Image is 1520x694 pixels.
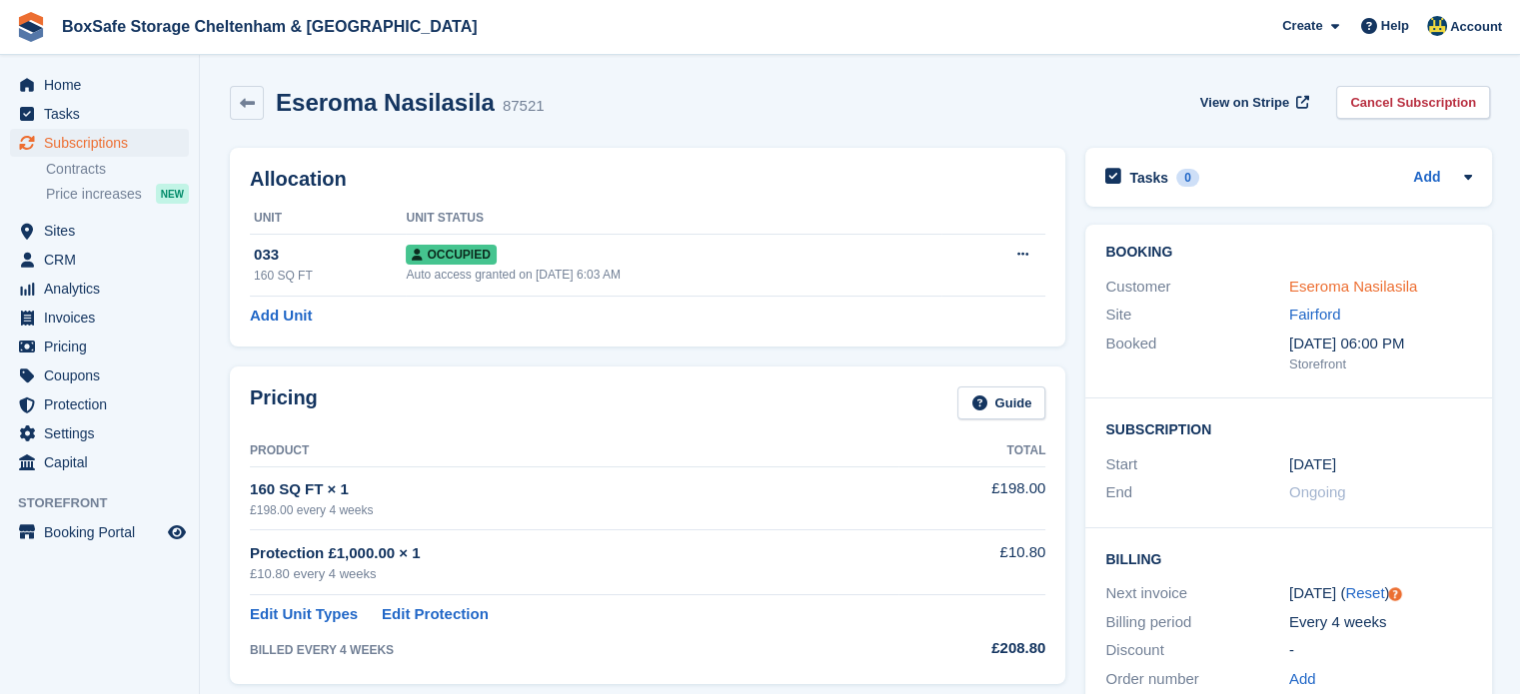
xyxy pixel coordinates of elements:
h2: Eseroma Nasilasila [276,89,495,116]
span: Protection [44,390,164,418]
a: Cancel Subscription [1336,86,1490,119]
div: 160 SQ FT [254,267,406,285]
span: CRM [44,246,164,274]
span: Create [1282,16,1322,36]
div: 87521 [503,95,545,118]
a: Add Unit [250,305,312,328]
a: Reset [1345,584,1384,601]
div: 160 SQ FT × 1 [250,478,898,501]
h2: Tasks [1129,169,1168,187]
a: menu [10,129,189,157]
th: Unit [250,203,406,235]
th: Unit Status [406,203,940,235]
a: Fairford [1289,306,1341,323]
div: [DATE] ( ) [1289,582,1473,605]
a: Contracts [46,160,189,179]
img: Kim Virabi [1427,16,1447,36]
a: Add [1413,167,1440,190]
div: Site [1105,304,1289,327]
span: Coupons [44,361,164,389]
span: Occupied [406,245,496,265]
div: 033 [254,244,406,267]
span: Sites [44,217,164,245]
span: Analytics [44,275,164,303]
div: [DATE] 06:00 PM [1289,333,1473,355]
div: Order number [1105,668,1289,691]
a: menu [10,419,189,447]
a: menu [10,390,189,418]
div: Next invoice [1105,582,1289,605]
span: Help [1381,16,1409,36]
div: BILLED EVERY 4 WEEKS [250,641,898,659]
a: menu [10,304,189,332]
a: menu [10,448,189,476]
a: Edit Protection [382,603,489,626]
a: menu [10,333,189,360]
a: View on Stripe [1192,86,1313,119]
div: End [1105,481,1289,504]
div: Storefront [1289,354,1473,374]
a: menu [10,275,189,303]
span: Account [1450,17,1502,37]
h2: Booking [1105,245,1472,261]
div: £208.80 [898,637,1045,660]
th: Total [898,435,1045,467]
a: BoxSafe Storage Cheltenham & [GEOGRAPHIC_DATA] [54,10,485,43]
a: menu [10,518,189,546]
span: Home [44,71,164,99]
a: menu [10,217,189,245]
div: £10.80 every 4 weeks [250,564,898,584]
div: Discount [1105,639,1289,662]
span: Price increases [46,185,142,204]
a: Preview store [165,520,189,544]
div: Every 4 weeks [1289,611,1473,634]
div: £198.00 every 4 weeks [250,501,898,519]
span: View on Stripe [1200,93,1289,113]
a: menu [10,71,189,99]
span: Storefront [18,493,199,513]
div: Tooltip anchor [1386,585,1404,603]
div: NEW [156,184,189,204]
span: Pricing [44,333,164,360]
th: Product [250,435,898,467]
div: Customer [1105,276,1289,299]
span: Subscriptions [44,129,164,157]
a: menu [10,246,189,274]
div: Start [1105,453,1289,476]
h2: Billing [1105,548,1472,568]
div: Booked [1105,333,1289,374]
span: Ongoing [1289,483,1346,500]
h2: Allocation [250,168,1045,191]
a: menu [10,361,189,389]
span: Invoices [44,304,164,332]
div: Billing period [1105,611,1289,634]
a: Price increases NEW [46,183,189,205]
a: Add [1289,668,1316,691]
span: Settings [44,419,164,447]
div: - [1289,639,1473,662]
span: Capital [44,448,164,476]
span: Tasks [44,100,164,128]
a: Edit Unit Types [250,603,358,626]
time: 2025-05-30 00:00:00 UTC [1289,453,1336,476]
td: £10.80 [898,530,1045,595]
div: Protection £1,000.00 × 1 [250,542,898,565]
a: menu [10,100,189,128]
img: stora-icon-8386f47178a22dfd0bd8f6a31ec36ba5ce8667c1dd55bd0f319d3a0aa187defe.svg [16,12,46,42]
td: £198.00 [898,466,1045,529]
h2: Subscription [1105,418,1472,438]
span: Booking Portal [44,518,164,546]
h2: Pricing [250,386,318,419]
div: 0 [1176,169,1199,187]
a: Guide [957,386,1045,419]
a: Eseroma Nasilasila [1289,278,1417,295]
div: Auto access granted on [DATE] 6:03 AM [406,266,940,284]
